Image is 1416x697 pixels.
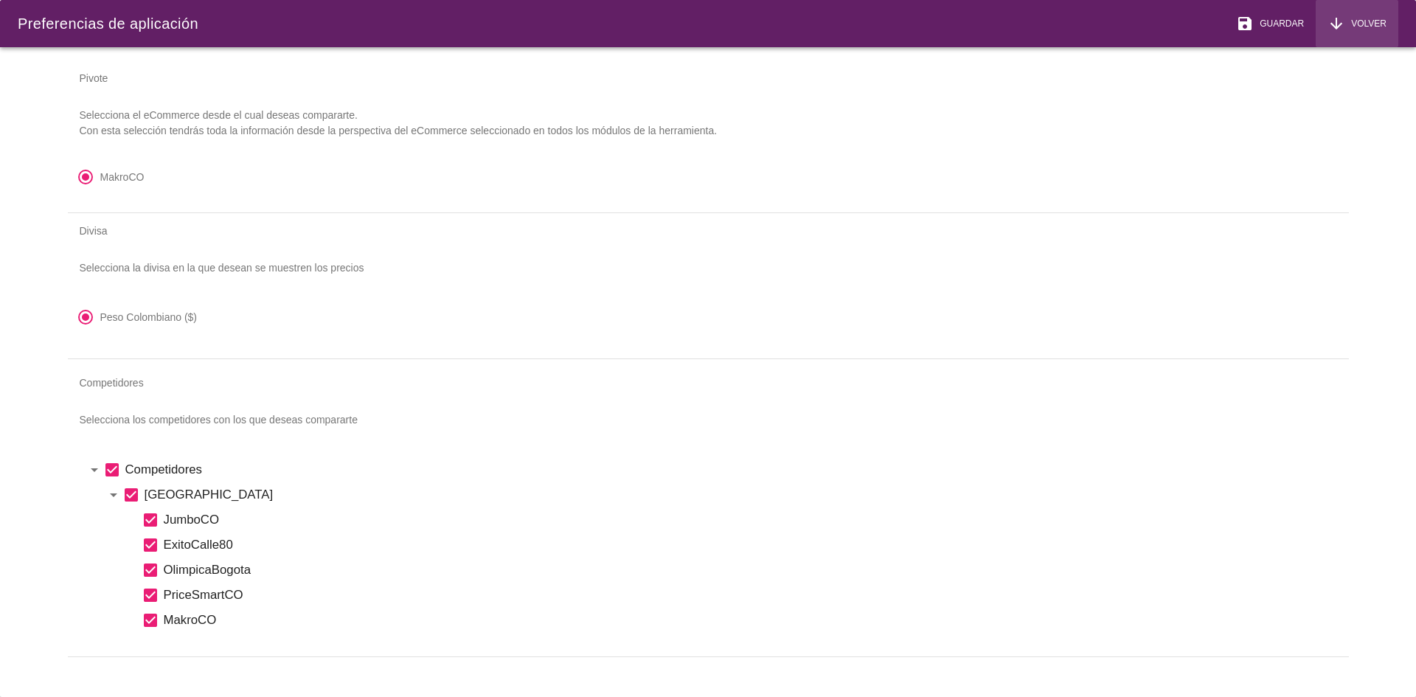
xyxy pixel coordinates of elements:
[142,586,159,604] i: check_box
[100,170,145,184] label: MakroCO
[68,213,1349,249] div: Divisa
[164,561,1331,579] label: OlimpicaBogota
[1345,17,1386,30] span: Volver
[122,486,140,504] i: check_box
[68,249,1349,288] p: Selecciona la divisa en la que desean se muestren los precios
[103,461,121,479] i: check_box
[18,13,198,35] div: Preferencias de aplicación
[164,611,1331,629] label: MakroCO
[1327,15,1345,32] i: arrow_downward
[164,510,1331,529] label: JumboCO
[164,586,1331,604] label: PriceSmartCO
[142,561,159,579] i: check_box
[68,60,1349,96] div: Pivote
[68,365,1349,400] div: Competidores
[1254,17,1304,30] span: Guardar
[125,460,1331,479] label: Competidores
[164,535,1331,554] label: ExitoCalle80
[142,511,159,529] i: check_box
[68,400,1349,440] p: Selecciona los competidores con los que deseas compararte
[145,485,1331,504] label: [GEOGRAPHIC_DATA]
[86,461,103,479] i: arrow_drop_down
[100,310,198,325] label: Peso Colombiano ($)
[142,536,159,554] i: check_box
[105,486,122,504] i: arrow_drop_down
[68,96,1349,150] p: Selecciona el eCommerce desde el cual deseas compararte. Con esta selección tendrás toda la infor...
[1236,15,1254,32] i: save
[142,611,159,629] i: check_box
